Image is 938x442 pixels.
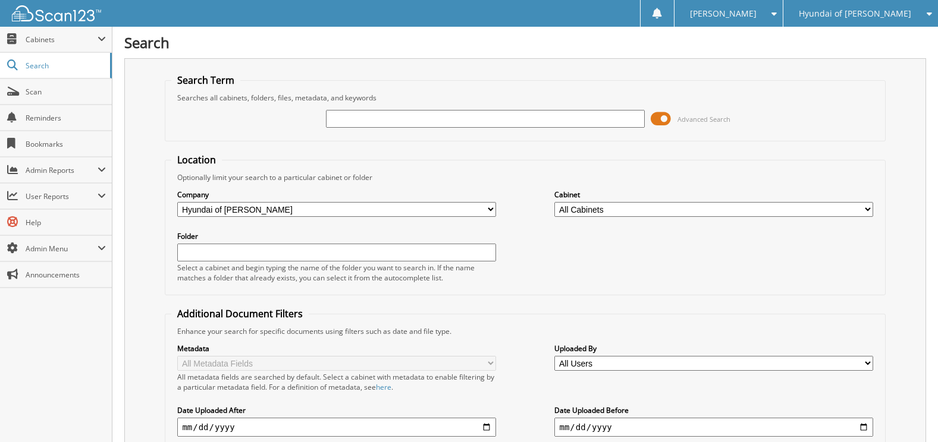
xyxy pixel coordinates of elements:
[177,231,495,241] label: Folder
[26,217,106,228] span: Help
[26,244,98,254] span: Admin Menu
[177,343,495,353] label: Metadata
[171,172,879,182] div: Optionally limit your search to a particular cabinet or folder
[26,113,106,123] span: Reminders
[177,263,495,283] div: Select a cabinet and begin typing the name of the folder you want to search in. If the name match...
[177,418,495,437] input: start
[376,382,391,392] a: here
[124,33,926,52] h1: Search
[171,93,879,103] div: Searches all cabinets, folders, files, metadata, and keywords
[177,405,495,415] label: Date Uploaded After
[690,10,757,17] span: [PERSON_NAME]
[26,139,106,149] span: Bookmarks
[26,34,98,45] span: Cabinets
[554,405,873,415] label: Date Uploaded Before
[177,190,495,200] label: Company
[171,153,222,166] legend: Location
[554,190,873,200] label: Cabinet
[171,74,240,87] legend: Search Term
[26,191,98,201] span: User Reports
[26,165,98,175] span: Admin Reports
[554,418,873,437] input: end
[554,343,873,353] label: Uploaded By
[12,5,101,21] img: scan123-logo-white.svg
[799,10,911,17] span: Hyundai of [PERSON_NAME]
[677,115,730,124] span: Advanced Search
[26,270,106,280] span: Announcements
[26,87,106,97] span: Scan
[171,307,309,320] legend: Additional Document Filters
[26,61,104,71] span: Search
[177,372,495,392] div: All metadata fields are searched by default. Select a cabinet with metadata to enable filtering b...
[171,326,879,336] div: Enhance your search for specific documents using filters such as date and file type.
